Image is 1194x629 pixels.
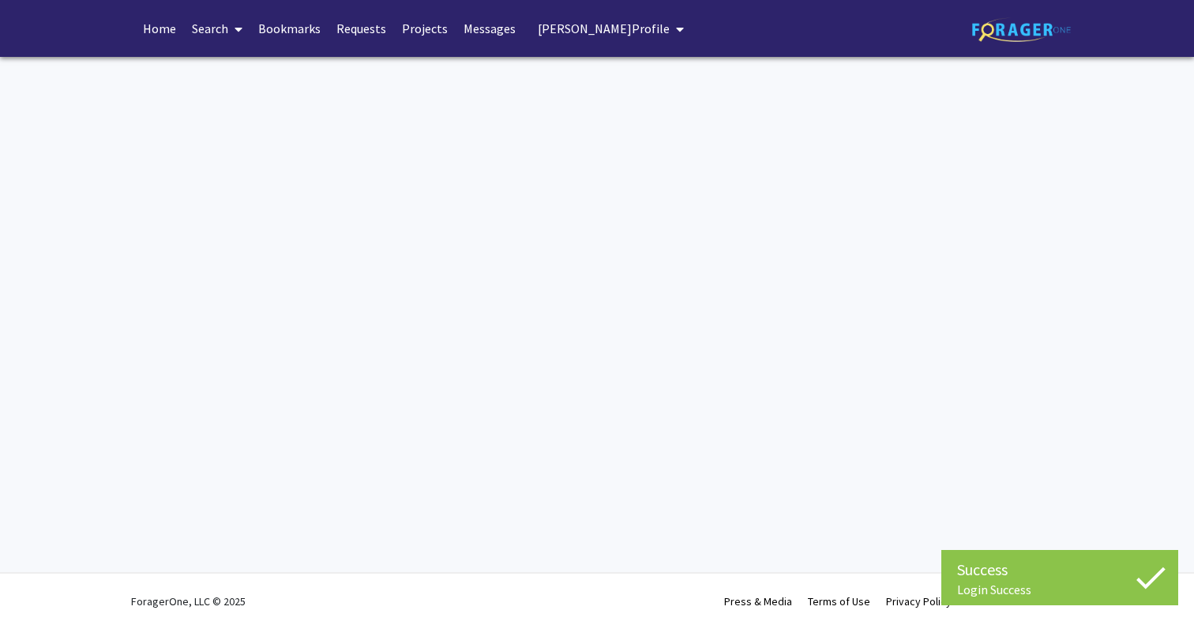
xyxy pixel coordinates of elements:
[329,1,394,56] a: Requests
[131,574,246,629] div: ForagerOne, LLC © 2025
[394,1,456,56] a: Projects
[135,1,184,56] a: Home
[808,594,870,608] a: Terms of Use
[724,594,792,608] a: Press & Media
[957,582,1162,597] div: Login Success
[886,594,952,608] a: Privacy Policy
[957,558,1162,582] div: Success
[538,21,670,36] span: [PERSON_NAME] Profile
[184,1,250,56] a: Search
[250,1,329,56] a: Bookmarks
[456,1,524,56] a: Messages
[972,17,1071,42] img: ForagerOne Logo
